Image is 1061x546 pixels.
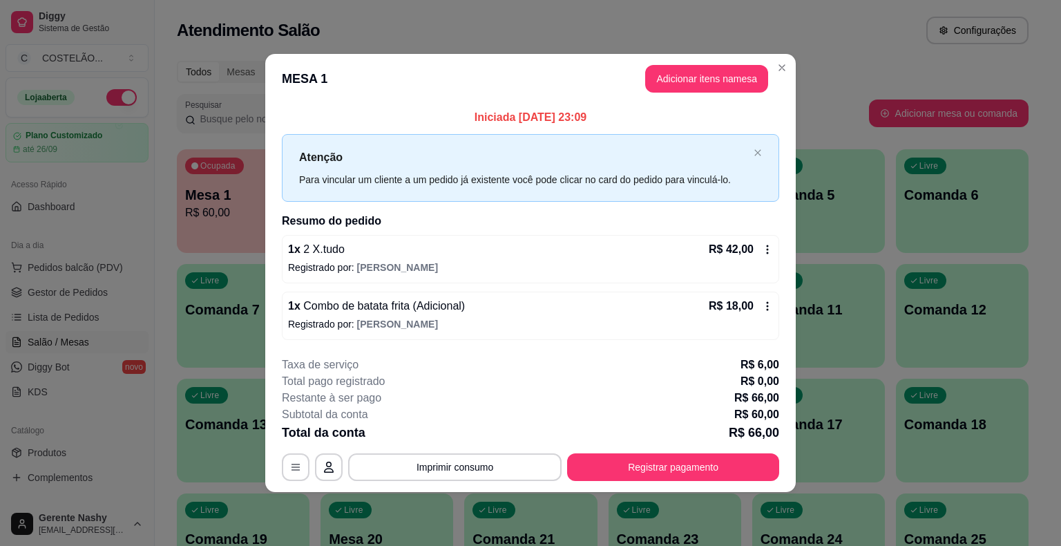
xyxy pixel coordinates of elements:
[282,423,365,442] p: Total da conta
[288,261,773,274] p: Registrado por:
[282,390,381,406] p: Restante à ser pago
[282,109,779,126] p: Iniciada [DATE] 23:09
[300,243,345,255] span: 2 X.tudo
[288,298,465,314] p: 1 x
[709,298,754,314] p: R$ 18,00
[729,423,779,442] p: R$ 66,00
[265,54,796,104] header: MESA 1
[288,317,773,331] p: Registrado por:
[300,300,465,312] span: Combo de batata frita (Adicional)
[740,373,779,390] p: R$ 0,00
[645,65,768,93] button: Adicionar itens namesa
[282,406,368,423] p: Subtotal da conta
[771,57,793,79] button: Close
[357,319,438,330] span: [PERSON_NAME]
[282,357,359,373] p: Taxa de serviço
[734,390,779,406] p: R$ 66,00
[734,406,779,423] p: R$ 60,00
[567,453,779,481] button: Registrar pagamento
[348,453,562,481] button: Imprimir consumo
[299,149,748,166] p: Atenção
[282,373,385,390] p: Total pago registrado
[299,172,748,187] div: Para vincular um cliente a um pedido já existente você pode clicar no card do pedido para vinculá...
[357,262,438,273] span: [PERSON_NAME]
[754,149,762,158] button: close
[740,357,779,373] p: R$ 6,00
[282,213,779,229] h2: Resumo do pedido
[288,241,345,258] p: 1 x
[709,241,754,258] p: R$ 42,00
